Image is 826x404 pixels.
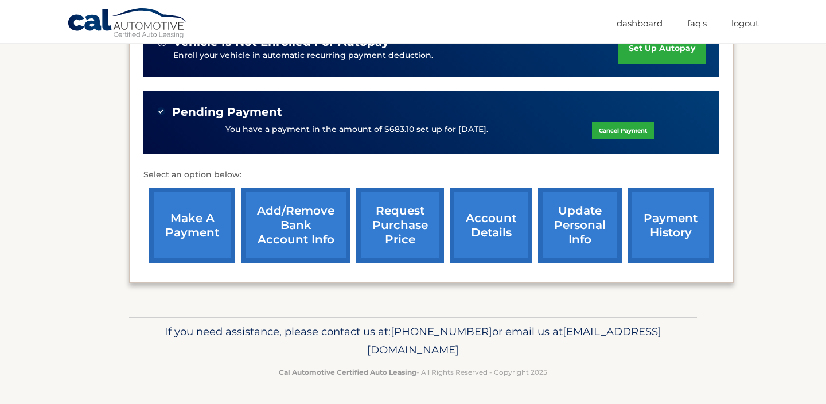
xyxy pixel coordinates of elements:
[225,123,488,136] p: You have a payment in the amount of $683.10 set up for [DATE].
[391,325,492,338] span: [PHONE_NUMBER]
[617,14,663,33] a: Dashboard
[538,188,622,263] a: update personal info
[137,366,689,378] p: - All Rights Reserved - Copyright 2025
[173,49,618,62] p: Enroll your vehicle in automatic recurring payment deduction.
[687,14,707,33] a: FAQ's
[241,188,350,263] a: Add/Remove bank account info
[618,33,706,64] a: set up autopay
[172,105,282,119] span: Pending Payment
[149,188,235,263] a: make a payment
[450,188,532,263] a: account details
[279,368,416,376] strong: Cal Automotive Certified Auto Leasing
[143,168,719,182] p: Select an option below:
[67,7,188,41] a: Cal Automotive
[356,188,444,263] a: request purchase price
[592,122,654,139] a: Cancel Payment
[367,325,661,356] span: [EMAIL_ADDRESS][DOMAIN_NAME]
[731,14,759,33] a: Logout
[137,323,689,359] p: If you need assistance, please contact us at: or email us at
[628,188,714,263] a: payment history
[157,107,165,115] img: check-green.svg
